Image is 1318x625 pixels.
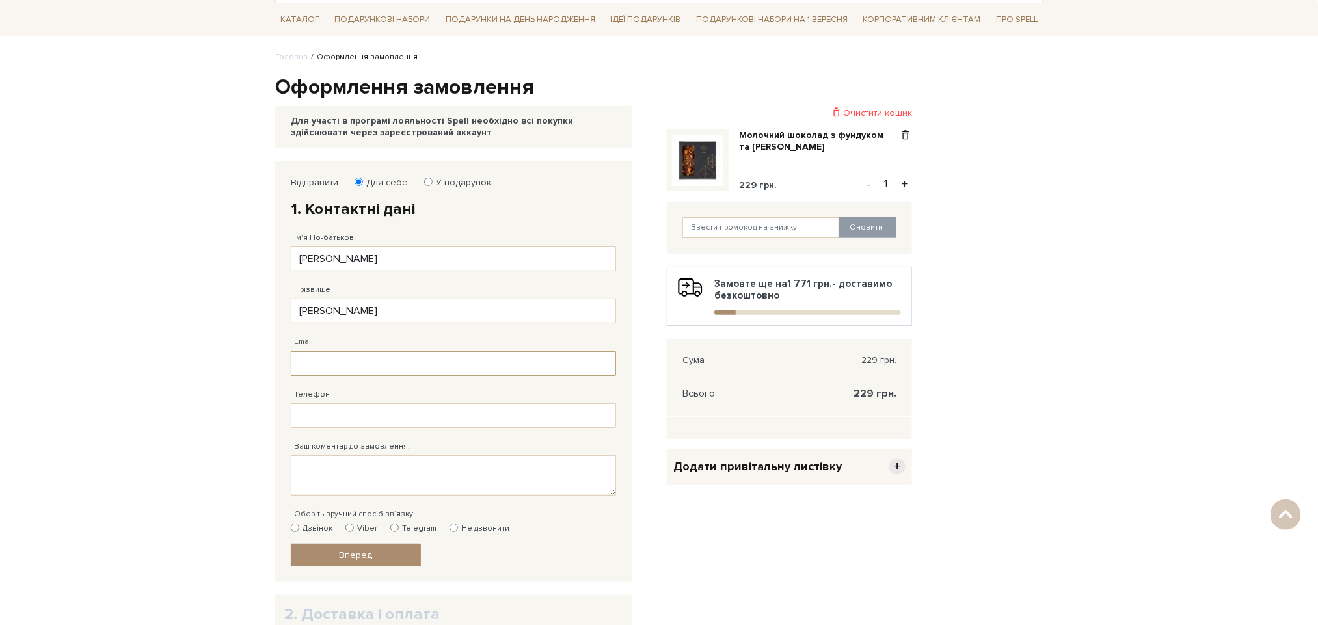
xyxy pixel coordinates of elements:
[294,284,330,296] label: Прізвище
[854,388,896,399] span: 229 грн.
[345,524,354,532] input: Viber
[427,177,491,189] label: У подарунок
[739,180,777,191] span: 229 грн.
[682,388,715,399] span: Всього
[440,10,600,30] a: Подарунки на День народження
[390,523,437,535] label: Telegram
[291,115,616,139] div: Для участі в програмі лояльності Spell необхідно всі покупки здійснювати через зареєстрований акк...
[682,354,705,366] span: Сума
[275,74,1043,101] h1: Оформлення замовлення
[291,199,616,219] h2: 1. Контактні дані
[991,10,1043,30] a: Про Spell
[291,177,338,189] label: Відправити
[390,524,399,532] input: Telegram
[858,8,986,31] a: Корпоративним клієнтам
[345,523,377,535] label: Viber
[340,550,373,561] span: Вперед
[450,523,509,535] label: Не дзвонити
[678,278,901,315] div: Замовте ще на - доставимо безкоштовно
[294,509,415,520] label: Оберіть зручний спосіб зв`язку:
[673,459,842,474] span: Додати привітальну листівку
[308,51,418,63] li: Оформлення замовлення
[294,232,356,244] label: Ім'я По-батькові
[897,174,912,194] button: +
[294,389,330,401] label: Телефон
[275,10,325,30] a: Каталог
[291,523,332,535] label: Дзвінок
[682,217,840,238] input: Ввести промокод на знижку
[355,178,363,186] input: Для себе
[672,135,723,186] img: Молочний шоколад з фундуком та солоною карамеллю
[739,129,898,153] a: Молочний шоколад з фундуком та [PERSON_NAME]
[424,178,433,186] input: У подарунок
[861,354,896,366] span: 229 грн.
[667,107,912,119] div: Очистити кошик
[330,10,436,30] a: Подарункові набори
[284,604,623,624] h2: 2. Доставка і оплата
[450,524,458,532] input: Не дзвонити
[294,441,410,453] label: Ваш коментар до замовлення.
[275,52,308,62] a: Головна
[691,8,853,31] a: Подарункові набори на 1 Вересня
[291,524,299,532] input: Дзвінок
[787,278,832,289] b: 1 771 грн.
[358,177,408,189] label: Для себе
[606,10,686,30] a: Ідеї подарунків
[862,174,875,194] button: -
[889,459,906,475] span: +
[294,336,313,348] label: Email
[839,217,896,238] button: Оновити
